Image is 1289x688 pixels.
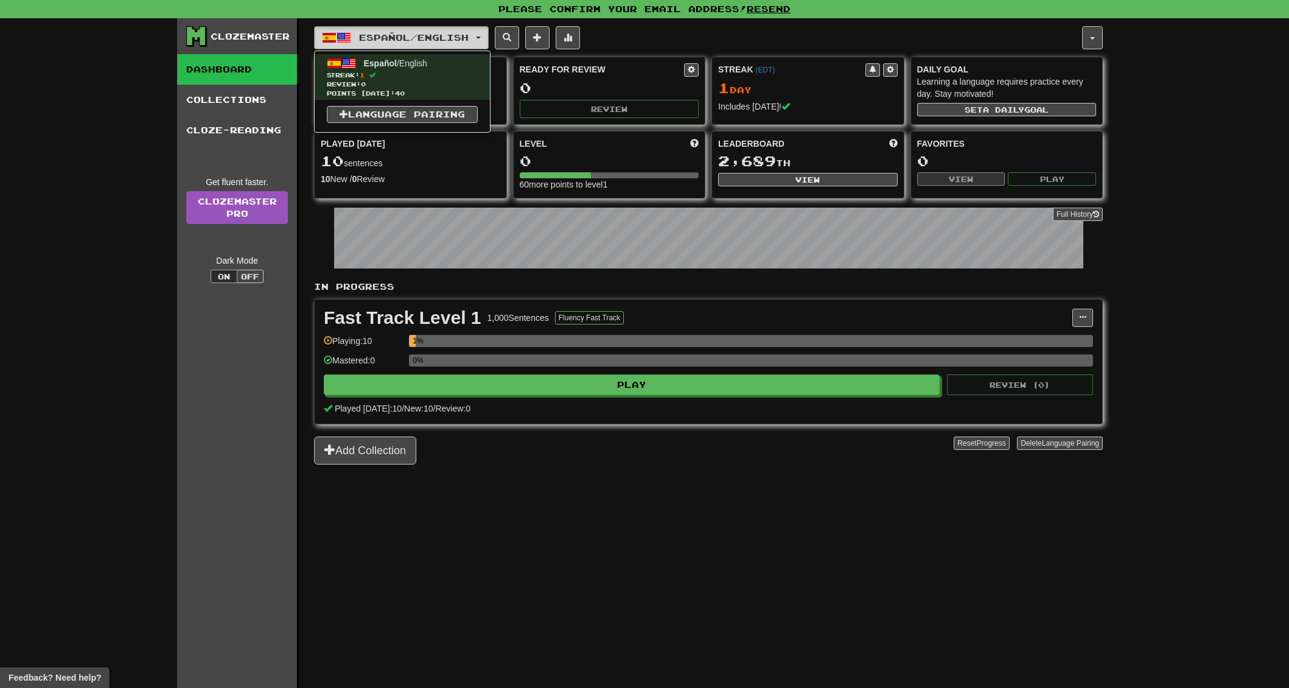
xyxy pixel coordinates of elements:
[520,153,699,169] div: 0
[327,71,478,80] span: Streak:
[315,54,490,100] a: Español/EnglishStreak:1 Review:0Points [DATE]:40
[360,71,365,79] span: 1
[324,374,940,395] button: Play
[413,335,416,347] div: 1%
[364,58,397,68] span: Español
[718,63,865,75] div: Streak
[177,115,297,146] a: Cloze-Reading
[186,176,288,188] div: Get fluent faster.
[917,172,1005,186] button: View
[237,270,264,283] button: Off
[755,66,775,74] a: (EDT)
[983,105,1024,114] span: a daily
[495,26,519,49] button: Search sentences
[1053,208,1103,221] button: Full History
[556,26,580,49] button: More stats
[186,254,288,267] div: Dark Mode
[321,138,385,150] span: Played [DATE]
[520,80,699,96] div: 0
[324,309,481,327] div: Fast Track Level 1
[690,138,699,150] span: Score more points to level up
[747,4,791,14] a: Resend
[520,100,699,118] button: Review
[917,138,1097,150] div: Favorites
[435,404,470,413] span: Review: 0
[321,174,330,184] strong: 10
[314,281,1103,293] p: In Progress
[321,173,500,185] div: New / Review
[977,439,1006,448] span: Progress
[525,26,550,49] button: Add sentence to collection
[917,75,1097,100] div: Learning a language requires practice every day. Stay motivated!
[947,374,1093,395] button: Review (0)
[1042,439,1099,448] span: Language Pairing
[314,26,489,49] button: Español/English
[718,153,898,169] div: th
[917,153,1097,169] div: 0
[718,152,776,169] span: 2,689
[314,437,416,465] button: Add Collection
[211,30,290,43] div: Clozemaster
[321,152,344,169] span: 10
[718,100,898,113] div: Includes [DATE]!
[954,437,1009,450] button: ResetProgress
[917,63,1097,75] div: Daily Goal
[352,174,357,184] strong: 0
[324,335,403,355] div: Playing: 10
[324,354,403,374] div: Mastered: 0
[520,63,685,75] div: Ready for Review
[186,191,288,224] a: ClozemasterPro
[335,404,402,413] span: Played [DATE]: 10
[718,80,898,96] div: Day
[402,404,404,413] span: /
[327,106,478,123] a: Language Pairing
[327,89,478,98] span: Points [DATE]: 40
[889,138,898,150] span: This week in points, UTC
[520,138,547,150] span: Level
[9,672,101,684] span: Open feedback widget
[1008,172,1096,186] button: Play
[1017,437,1103,450] button: DeleteLanguage Pairing
[177,85,297,115] a: Collections
[364,58,427,68] span: / English
[321,153,500,169] div: sentences
[917,103,1097,116] button: Seta dailygoal
[520,178,699,191] div: 60 more points to level 1
[404,404,433,413] span: New: 10
[359,32,469,43] span: Español / English
[555,311,624,325] button: Fluency Fast Track
[177,54,297,85] a: Dashboard
[718,173,898,186] button: View
[718,79,730,96] span: 1
[433,404,436,413] span: /
[211,270,237,283] button: On
[487,312,549,324] div: 1,000 Sentences
[327,80,478,89] span: Review: 0
[718,138,784,150] span: Leaderboard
